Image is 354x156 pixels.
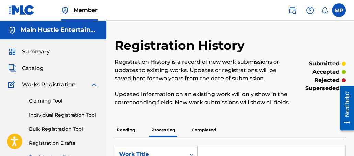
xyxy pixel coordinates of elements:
[149,123,177,137] p: Processing
[21,26,98,34] h5: Main Hustle Entertainment
[115,90,293,107] p: Updated information on an existing work will only show in the corresponding fields. New work subm...
[8,48,16,56] img: Summary
[8,81,17,89] img: Works Registration
[22,64,44,72] span: Catalog
[115,58,293,83] p: Registration History is a record of new work submissions or updates to existing works. Updates or...
[288,6,296,14] img: search
[22,81,76,89] span: Works Registration
[115,123,137,137] p: Pending
[73,6,98,14] span: Member
[8,26,16,34] img: Accounts
[115,38,248,53] h2: Registration History
[8,48,50,56] a: SummarySummary
[285,3,299,17] a: Public Search
[61,6,69,14] img: Top Rightsholder
[321,7,328,14] div: Notifications
[90,81,98,89] img: expand
[314,76,340,84] p: rejected
[29,140,98,147] a: Registration Drafts
[306,6,314,14] img: help
[332,3,346,17] div: User Menu
[190,123,218,137] p: Completed
[22,48,50,56] span: Summary
[8,64,44,72] a: CatalogCatalog
[29,125,98,133] a: Bulk Registration Tool
[29,111,98,119] a: Individual Registration Tool
[335,81,354,136] iframe: Resource Center
[309,60,340,68] p: submitted
[8,64,16,72] img: Catalog
[29,97,98,105] a: Claiming Tool
[303,3,317,17] div: Help
[305,84,340,93] p: superseded
[8,5,35,15] img: MLC Logo
[312,68,340,76] p: accepted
